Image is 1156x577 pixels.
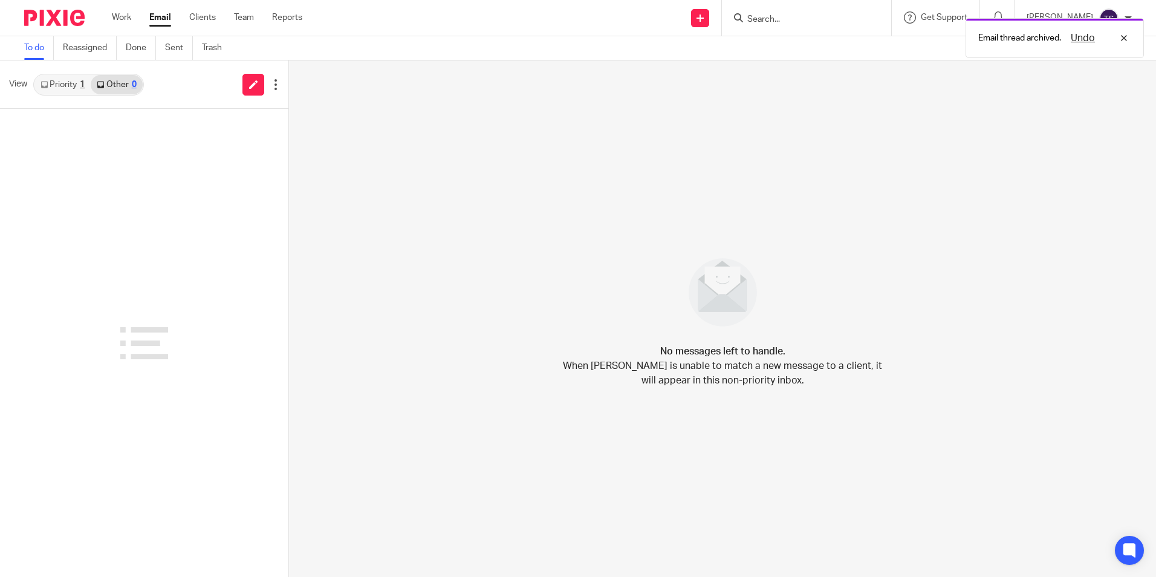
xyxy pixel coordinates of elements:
[234,11,254,24] a: Team
[24,10,85,26] img: Pixie
[34,75,91,94] a: Priority1
[132,80,137,89] div: 0
[272,11,302,24] a: Reports
[91,75,142,94] a: Other0
[1067,31,1099,45] button: Undo
[562,359,883,388] p: When [PERSON_NAME] is unable to match a new message to a client, it will appear in this non-prior...
[189,11,216,24] a: Clients
[24,36,54,60] a: To do
[165,36,193,60] a: Sent
[112,11,131,24] a: Work
[1099,8,1119,28] img: svg%3E
[202,36,231,60] a: Trash
[126,36,156,60] a: Done
[63,36,117,60] a: Reassigned
[660,344,785,359] h4: No messages left to handle.
[149,11,171,24] a: Email
[978,32,1061,44] p: Email thread archived.
[80,80,85,89] div: 1
[9,78,27,91] span: View
[681,250,765,334] img: image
